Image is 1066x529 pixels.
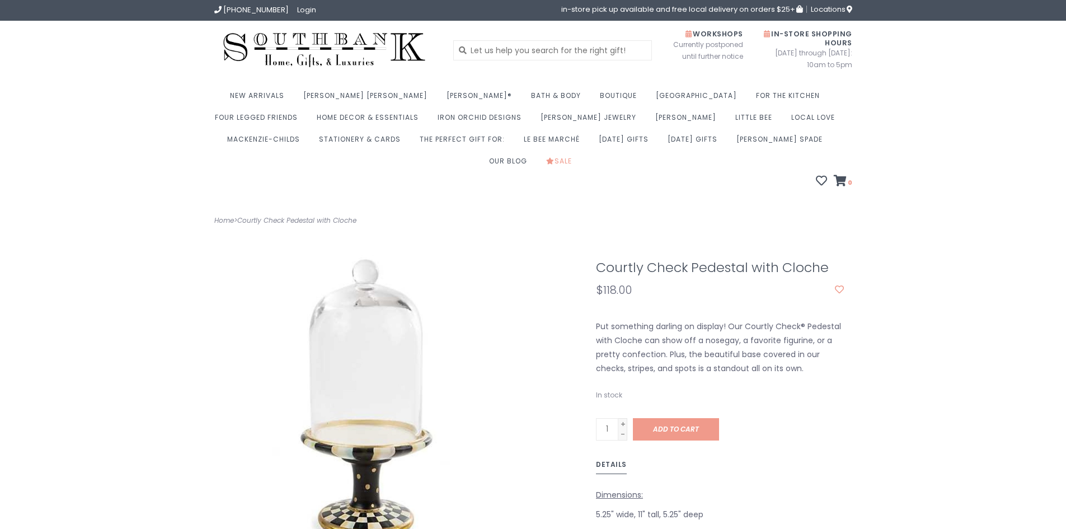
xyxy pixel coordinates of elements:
a: Home Decor & Essentials [317,110,424,132]
a: Add to wishlist [835,284,844,296]
p: 5.25" wide, 11" tall, 5.25" deep [596,508,844,522]
a: New Arrivals [230,88,290,110]
a: For the Kitchen [756,88,825,110]
a: Le Bee Marché [524,132,585,153]
a: Iron Orchid Designs [438,110,527,132]
a: [PERSON_NAME]® [447,88,518,110]
span: Workshops [685,29,743,39]
div: Put something darling on display! Our Courtly Check® Pedestal with Cloche can show off a nosegay,... [588,320,852,376]
div: > [206,214,533,227]
a: [DATE] Gifts [668,132,723,153]
a: - [618,429,627,439]
a: [PERSON_NAME] Jewelry [541,110,642,132]
span: In stock [596,390,622,400]
a: The perfect gift for: [420,132,510,153]
span: Dimensions: [596,489,643,500]
span: Currently postponed until further notice [659,39,743,62]
a: [PERSON_NAME] [655,110,722,132]
span: Add to cart [653,424,699,434]
a: [PERSON_NAME] Spade [736,132,828,153]
a: Locations [806,6,852,13]
a: [GEOGRAPHIC_DATA] [656,88,743,110]
span: [PHONE_NUMBER] [223,4,289,15]
a: Sale [546,153,577,175]
a: Courtly Check Pedestal with Cloche [237,216,356,225]
a: Little Bee [735,110,778,132]
span: Locations [811,4,852,15]
a: [PERSON_NAME] [PERSON_NAME] [303,88,433,110]
a: [DATE] Gifts [599,132,654,153]
a: Home [214,216,234,225]
span: [DATE] through [DATE]: 10am to 5pm [760,47,852,71]
a: Four Legged Friends [215,110,303,132]
span: $118.00 [596,282,632,298]
a: Add to cart [633,418,719,441]
img: Southbank Gift Company -- Home, Gifts, and Luxuries [214,29,435,71]
a: Login [297,4,316,15]
h1: Courtly Check Pedestal with Cloche [596,260,844,275]
a: [PHONE_NUMBER] [214,4,289,15]
a: Local Love [791,110,840,132]
span: 0 [847,178,852,187]
span: in-store pick up available and free local delivery on orders $25+ [561,6,802,13]
a: Bath & Body [531,88,586,110]
a: Stationery & Cards [319,132,406,153]
a: Our Blog [489,153,533,175]
input: Let us help you search for the right gift! [453,40,652,60]
a: 0 [834,176,852,188]
a: Boutique [600,88,642,110]
span: In-Store Shopping Hours [764,29,852,48]
a: + [618,419,627,429]
a: MacKenzie-Childs [227,132,306,153]
a: Details [596,458,627,474]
